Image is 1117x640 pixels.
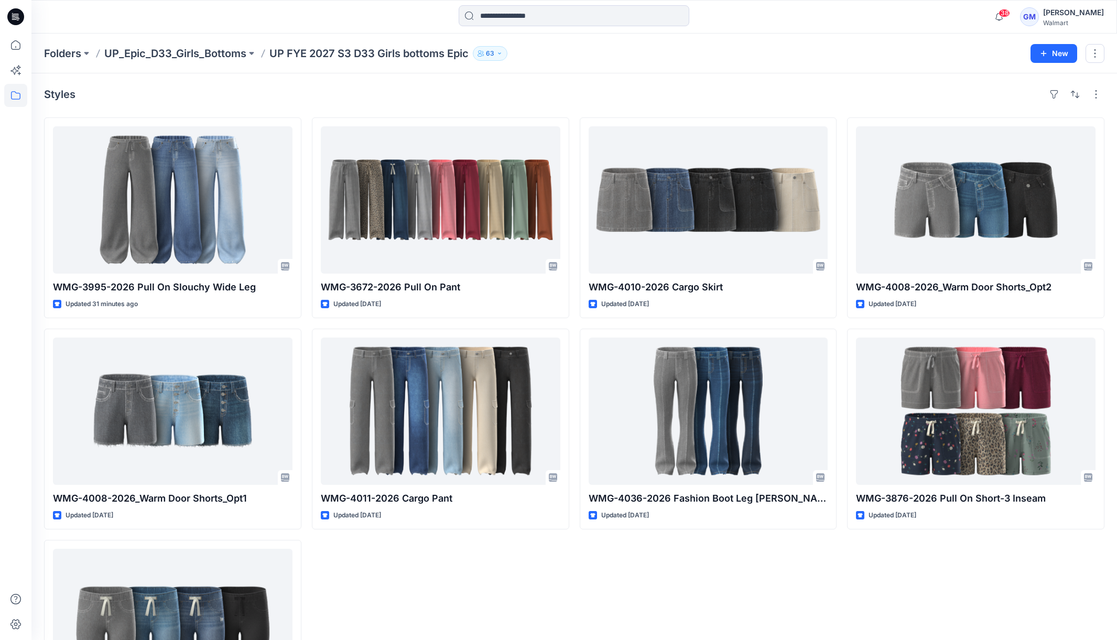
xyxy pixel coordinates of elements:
[1020,7,1039,26] div: GM
[589,338,828,485] a: WMG-4036-2026 Fashion Boot Leg Jean
[269,46,469,61] p: UP FYE 2027 S3 D33 Girls bottoms Epic
[66,510,113,521] p: Updated [DATE]
[601,510,649,521] p: Updated [DATE]
[1031,44,1077,63] button: New
[1043,6,1104,19] div: [PERSON_NAME]
[601,299,649,310] p: Updated [DATE]
[53,126,292,274] a: WMG-3995-2026 Pull On Slouchy Wide Leg
[44,46,81,61] a: Folders
[999,9,1010,17] span: 38
[589,280,828,295] p: WMG-4010-2026 Cargo Skirt
[333,299,381,310] p: Updated [DATE]
[104,46,246,61] a: UP_Epic_D33_Girls_Bottoms
[473,46,507,61] button: 63
[333,510,381,521] p: Updated [DATE]
[321,280,560,295] p: WMG-3672-2026 Pull On Pant
[321,338,560,485] a: WMG-4011-2026 Cargo Pant
[321,491,560,506] p: WMG-4011-2026 Cargo Pant
[856,126,1096,274] a: WMG-4008-2026_Warm Door Shorts_Opt2
[53,280,292,295] p: WMG-3995-2026 Pull On Slouchy Wide Leg
[1043,19,1104,27] div: Walmart
[53,491,292,506] p: WMG-4008-2026_Warm Door Shorts_Opt1
[66,299,138,310] p: Updated 31 minutes ago
[856,280,1096,295] p: WMG-4008-2026_Warm Door Shorts_Opt2
[869,510,916,521] p: Updated [DATE]
[589,491,828,506] p: WMG-4036-2026 Fashion Boot Leg [PERSON_NAME]
[321,126,560,274] a: WMG-3672-2026 Pull On Pant
[856,491,1096,506] p: WMG-3876-2026 Pull On Short-3 Inseam
[486,48,494,59] p: 63
[589,126,828,274] a: WMG-4010-2026 Cargo Skirt
[869,299,916,310] p: Updated [DATE]
[53,338,292,485] a: WMG-4008-2026_Warm Door Shorts_Opt1
[856,338,1096,485] a: WMG-3876-2026 Pull On Short-3 Inseam
[44,88,75,101] h4: Styles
